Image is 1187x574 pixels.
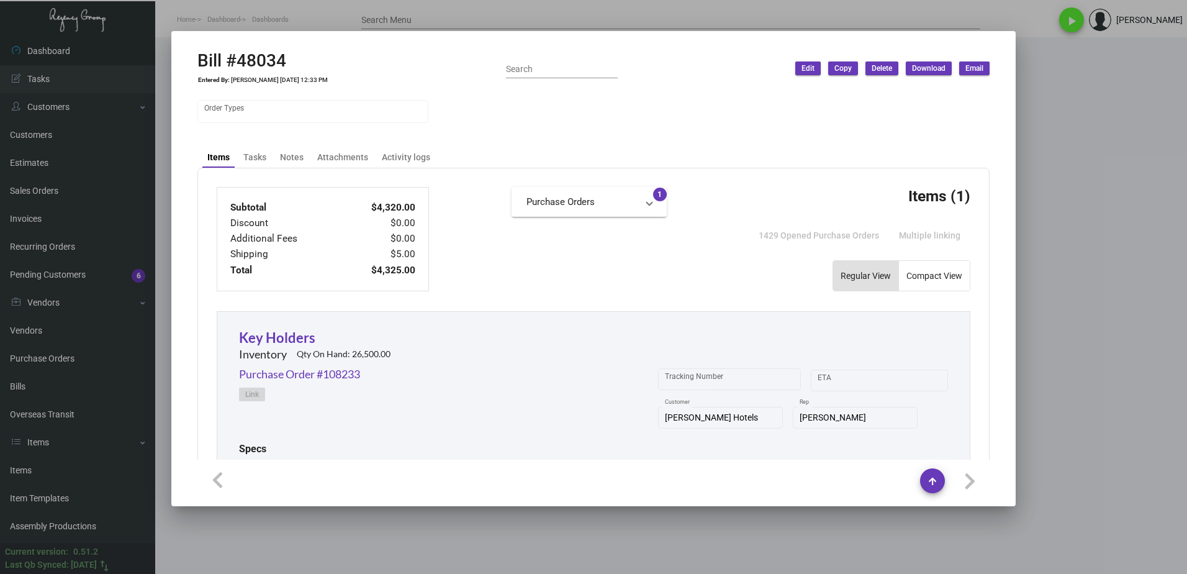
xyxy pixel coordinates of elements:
td: Subtotal [230,200,341,216]
div: Attachments [317,151,368,164]
div: Tasks [243,151,266,164]
td: Discount [230,216,341,231]
div: Last Qb Synced: [DATE] [5,558,97,572]
div: Items [207,151,230,164]
td: $4,320.00 [341,200,416,216]
span: 1429 Opened Purchase Orders [759,230,879,240]
td: $0.00 [341,216,416,231]
td: [PERSON_NAME] [DATE] 12:33 PM [230,76,328,84]
div: Notes [280,151,304,164]
input: End date [867,375,926,385]
span: Delete [872,63,892,74]
div: 0.51.2 [73,545,98,558]
button: Delete [865,61,898,75]
h2: Bill #48034 [197,50,286,71]
div: Current version: [5,545,68,558]
h2: Qty On Hand: 26,500.00 [297,349,390,360]
button: Email [959,61,990,75]
div: Activity logs [382,151,430,164]
a: Key Holders [239,329,315,346]
button: Link [239,388,265,401]
td: Entered By: [197,76,230,84]
td: $0.00 [341,231,416,247]
button: Compact View [899,261,970,291]
button: Edit [795,61,821,75]
td: Additional Fees [230,231,341,247]
h2: Specs [239,443,266,455]
button: Regular View [833,261,898,291]
span: Copy [834,63,852,74]
span: Edit [801,63,815,74]
mat-expansion-panel-header: Purchase Orders [512,187,667,217]
button: Download [906,61,952,75]
span: Link [245,389,259,400]
td: $4,325.00 [341,263,416,278]
td: Total [230,263,341,278]
a: Purchase Order #108233 [239,366,360,383]
td: $5.00 [341,247,416,262]
h3: Items (1) [908,187,970,205]
mat-panel-title: Purchase Orders [526,195,637,209]
h2: Inventory [239,348,287,362]
button: Copy [828,61,858,75]
button: 1429 Opened Purchase Orders [749,224,889,247]
span: Multiple linking [899,230,960,240]
td: Shipping [230,247,341,262]
span: Download [912,63,946,74]
button: Multiple linking [889,224,970,247]
span: Email [965,63,983,74]
input: Start date [818,375,856,385]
